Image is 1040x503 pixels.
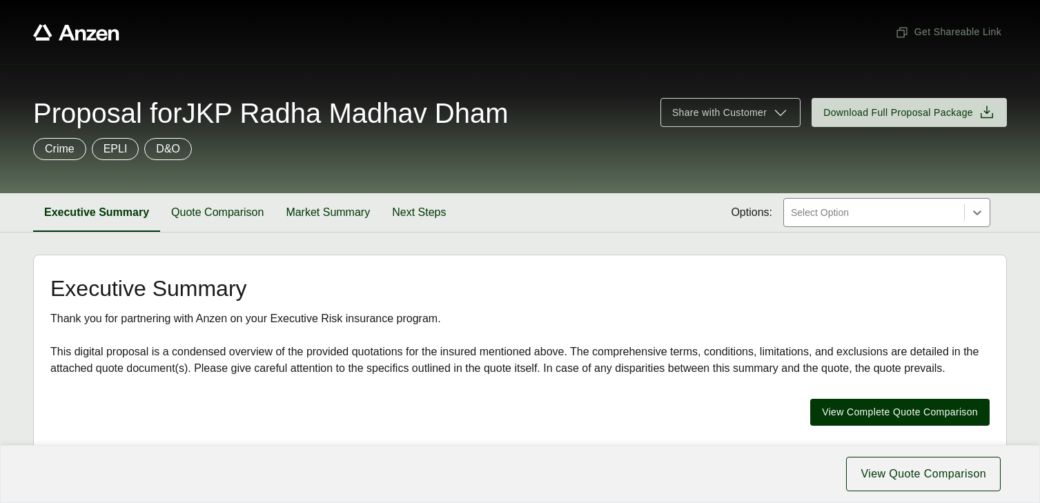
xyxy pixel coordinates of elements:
p: D&O [156,141,180,157]
button: Share with Customer [660,98,801,127]
span: Get Shareable Link [895,25,1001,39]
a: Anzen website [33,24,119,41]
span: Proposal for JKP Radha Madhav Dham [33,99,509,127]
p: EPLI [104,141,128,157]
button: Quote Comparison [160,193,275,232]
span: View Complete Quote Comparison [822,405,978,420]
button: View Quote Comparison [846,457,1001,491]
button: Download Full Proposal Package [812,98,1007,127]
h2: Executive Summary [50,277,990,299]
p: Crime [45,141,75,157]
span: View Quote Comparison [861,466,986,482]
button: Get Shareable Link [890,19,1007,45]
span: Options: [731,204,772,221]
div: Thank you for partnering with Anzen on your Executive Risk insurance program. This digital propos... [50,310,990,377]
button: Next Steps [381,193,457,232]
button: View Complete Quote Comparison [810,399,990,426]
span: Share with Customer [672,106,767,120]
button: Executive Summary [33,193,160,232]
button: Market Summary [275,193,381,232]
span: Download Full Proposal Package [823,106,973,120]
